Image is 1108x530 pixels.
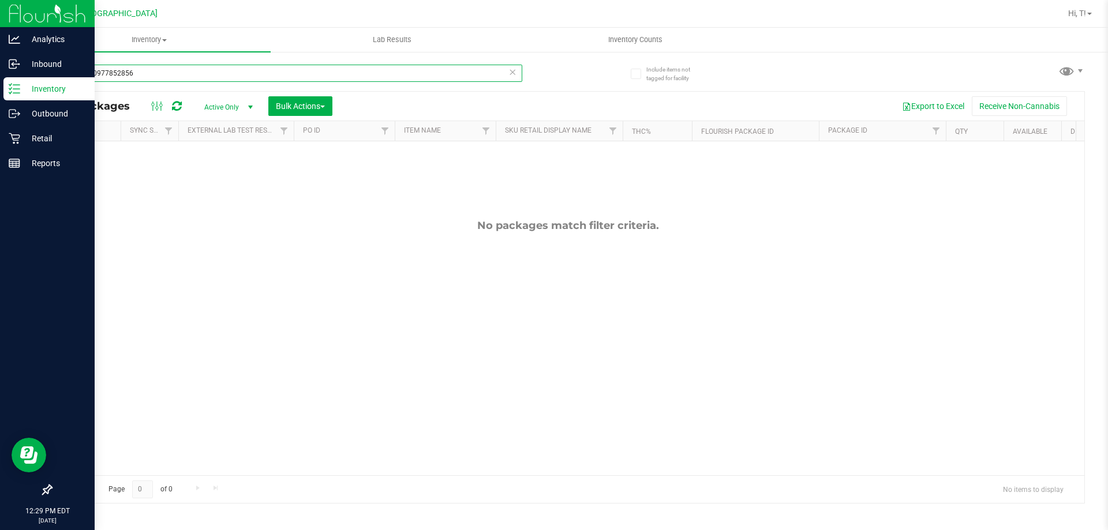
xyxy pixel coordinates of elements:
[994,480,1073,498] span: No items to display
[303,126,320,134] a: PO ID
[972,96,1067,116] button: Receive Non-Cannabis
[927,121,946,141] a: Filter
[20,82,89,96] p: Inventory
[51,65,522,82] input: Search Package ID, Item Name, SKU, Lot or Part Number...
[20,131,89,145] p: Retail
[5,516,89,525] p: [DATE]
[604,121,623,141] a: Filter
[188,126,278,134] a: External Lab Test Result
[159,121,178,141] a: Filter
[20,32,89,46] p: Analytics
[1068,9,1086,18] span: Hi, T!
[28,35,271,45] span: Inventory
[99,480,182,498] span: Page of 0
[376,121,395,141] a: Filter
[9,108,20,119] inline-svg: Outbound
[357,35,427,45] span: Lab Results
[275,121,294,141] a: Filter
[505,126,592,134] a: Sku Retail Display Name
[51,219,1084,232] div: No packages match filter criteria.
[404,126,441,134] a: Item Name
[477,121,496,141] a: Filter
[701,127,774,136] a: Flourish Package ID
[268,96,332,116] button: Bulk Actions
[508,65,516,80] span: Clear
[646,65,704,82] span: Include items not tagged for facility
[9,157,20,169] inline-svg: Reports
[20,57,89,71] p: Inbound
[955,127,968,136] a: Qty
[9,58,20,70] inline-svg: Inbound
[894,96,972,116] button: Export to Excel
[1013,127,1047,136] a: Available
[20,107,89,121] p: Outbound
[828,126,867,134] a: Package ID
[271,28,514,52] a: Lab Results
[78,9,158,18] span: [GEOGRAPHIC_DATA]
[9,33,20,45] inline-svg: Analytics
[9,83,20,95] inline-svg: Inventory
[28,28,271,52] a: Inventory
[593,35,678,45] span: Inventory Counts
[632,127,651,136] a: THC%
[130,126,174,134] a: Sync Status
[514,28,757,52] a: Inventory Counts
[9,133,20,144] inline-svg: Retail
[5,506,89,516] p: 12:29 PM EDT
[60,100,141,112] span: All Packages
[20,156,89,170] p: Reports
[12,438,46,472] iframe: Resource center
[276,102,325,111] span: Bulk Actions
